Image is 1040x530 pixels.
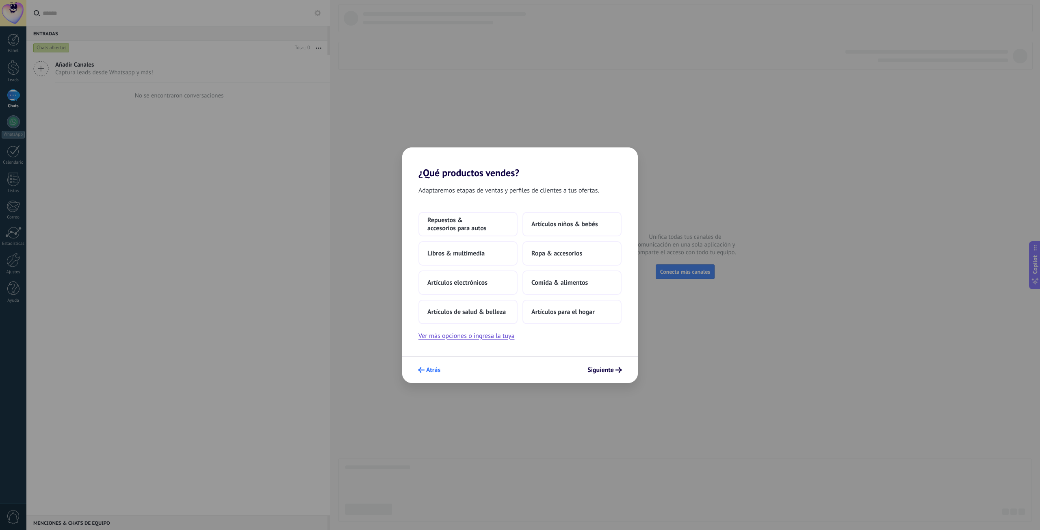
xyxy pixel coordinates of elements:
[427,249,485,257] span: Libros & multimedia
[418,270,518,295] button: Artículos electrónicos
[427,216,509,232] span: Repuestos & accesorios para autos
[584,363,626,377] button: Siguiente
[522,241,622,266] button: Ropa & accesorios
[531,220,598,228] span: Artículos niños & bebés
[522,300,622,324] button: Artículos para el hogar
[427,308,506,316] span: Artículos de salud & belleza
[522,212,622,236] button: Artículos niños & bebés
[531,308,595,316] span: Artículos para el hogar
[418,241,518,266] button: Libros & multimedia
[418,185,599,196] span: Adaptaremos etapas de ventas y perfiles de clientes a tus ofertas.
[531,279,588,287] span: Comida & alimentos
[402,147,638,179] h2: ¿Qué productos vendes?
[426,367,440,373] span: Atrás
[522,270,622,295] button: Comida & alimentos
[531,249,582,257] span: Ropa & accesorios
[418,212,518,236] button: Repuestos & accesorios para autos
[587,367,614,373] span: Siguiente
[427,279,487,287] span: Artículos electrónicos
[418,300,518,324] button: Artículos de salud & belleza
[418,331,514,341] button: Ver más opciones o ingresa la tuya
[414,363,444,377] button: Atrás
